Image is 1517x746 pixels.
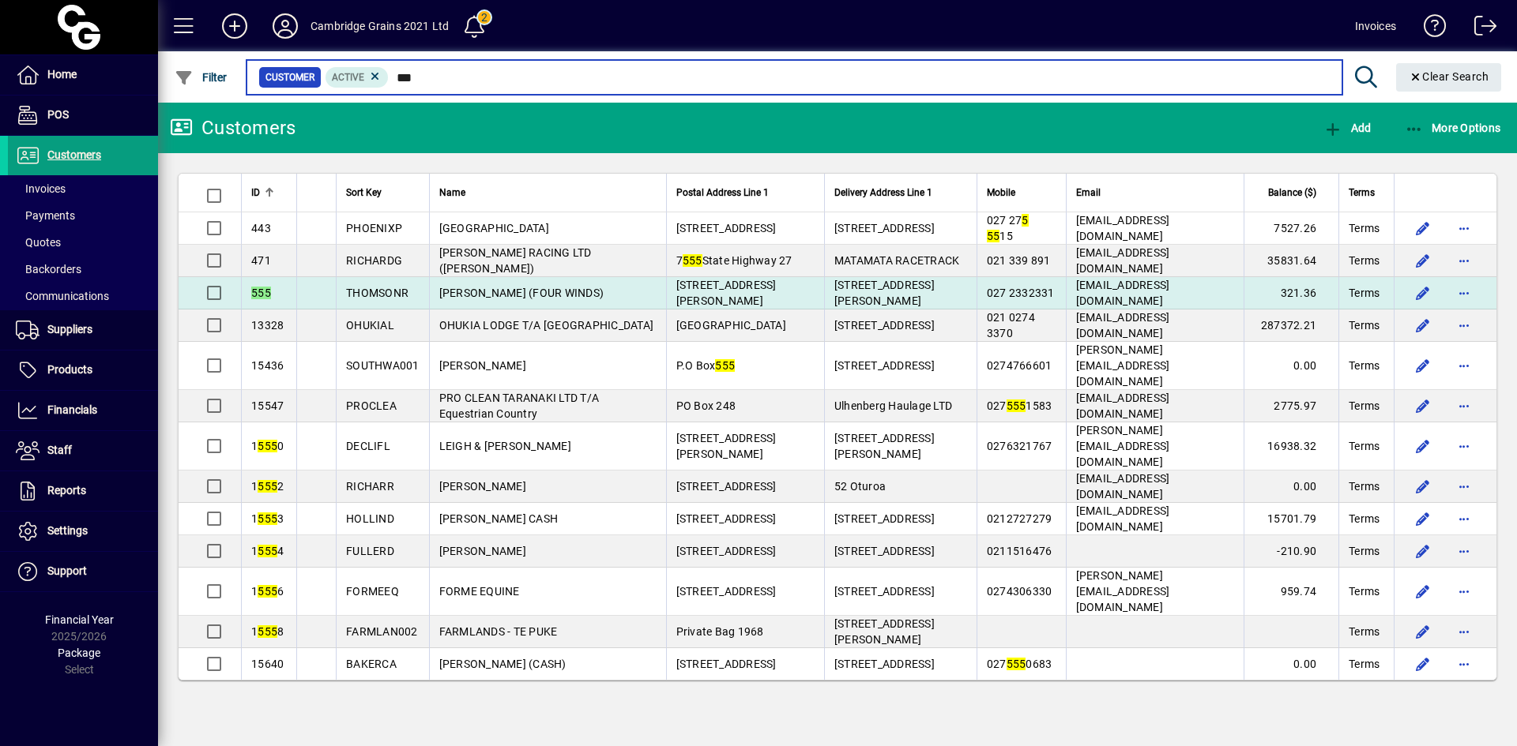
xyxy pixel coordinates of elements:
[16,236,61,249] span: Quotes
[326,67,389,88] mat-chip: Activation Status: Active
[1410,506,1436,531] button: Edit
[987,214,1029,242] span: 027 27 15
[175,71,228,84] span: Filter
[1349,398,1380,414] span: Terms
[8,512,158,551] a: Settings
[1244,212,1338,245] td: 7527.26
[987,311,1035,339] span: 021 0274 3370
[251,399,284,412] span: 15547
[987,440,1052,452] span: 0276321767
[676,359,736,372] span: P.O Box
[439,585,520,598] span: FORME EQUINE
[258,585,277,598] em: 555
[251,254,271,267] span: 471
[1244,422,1338,470] td: 16938.32
[1244,277,1338,309] td: 321.36
[47,564,87,577] span: Support
[8,55,158,95] a: Home
[1349,220,1380,236] span: Terms
[209,12,260,40] button: Add
[1244,245,1338,277] td: 35831.64
[1076,184,1101,201] span: Email
[258,545,277,557] em: 555
[1349,253,1380,268] span: Terms
[251,184,287,201] div: ID
[1349,543,1380,559] span: Terms
[47,524,88,537] span: Settings
[251,545,284,557] span: 1 4
[265,69,314,85] span: Customer
[834,254,960,267] span: MATAMATA RACETRACK
[834,432,935,460] span: [STREET_ADDRESS][PERSON_NAME]
[1268,184,1316,201] span: Balance ($)
[1396,63,1502,92] button: Clear
[676,658,777,670] span: [STREET_ADDRESS]
[715,359,735,372] em: 555
[1451,313,1477,338] button: More options
[1349,317,1380,333] span: Terms
[1410,280,1436,306] button: Edit
[251,184,260,201] span: ID
[8,229,158,256] a: Quotes
[1244,568,1338,616] td: 959.74
[676,585,777,598] span: [STREET_ADDRESS]
[258,625,277,638] em: 555
[251,512,284,525] span: 1 3
[834,617,935,646] span: [STREET_ADDRESS][PERSON_NAME]
[8,471,158,511] a: Reports
[987,184,1056,201] div: Mobile
[8,283,158,309] a: Communications
[1451,248,1477,273] button: More options
[8,175,158,202] a: Invoices
[1076,472,1170,500] span: [EMAIL_ADDRESS][DOMAIN_NAME]
[1076,214,1170,242] span: [EMAIL_ADDRESS][DOMAIN_NAME]
[258,512,277,525] em: 555
[676,319,786,332] span: [GEOGRAPHIC_DATA]
[834,222,935,234] span: [STREET_ADDRESS]
[1410,313,1436,338] button: Edit
[16,182,66,195] span: Invoices
[1254,184,1331,201] div: Balance ($)
[1076,424,1170,468] span: [PERSON_NAME][EMAIL_ADDRESS][DOMAIN_NAME]
[8,351,158,390] a: Products
[987,359,1052,372] span: 0274766601
[251,319,284,332] span: 13328
[676,279,777,307] span: [STREET_ADDRESS][PERSON_NAME]
[346,440,390,452] span: DECLIFL
[58,647,100,659] span: Package
[834,184,932,201] span: Delivery Address Line 1
[251,440,284,452] span: 1 0
[834,545,935,557] span: [STREET_ADDRESS]
[1401,114,1505,142] button: More Options
[683,254,702,267] em: 555
[1451,538,1477,564] button: More options
[1076,392,1170,420] span: [EMAIL_ADDRESS][DOMAIN_NAME]
[1244,342,1338,390] td: 0.00
[1451,619,1477,644] button: More options
[251,287,271,299] em: 555
[1410,651,1436,677] button: Edit
[1319,114,1375,142] button: Add
[332,72,364,83] span: Active
[171,63,232,92] button: Filter
[676,432,777,460] span: [STREET_ADDRESS][PERSON_NAME]
[1410,474,1436,499] button: Edit
[1349,511,1380,527] span: Terms
[1349,285,1380,301] span: Terms
[251,222,271,234] span: 443
[1410,433,1436,459] button: Edit
[676,222,777,234] span: [STREET_ADDRESS]
[1349,184,1375,201] span: Terms
[676,184,769,201] span: Postal Address Line 1
[1076,343,1170,388] span: [PERSON_NAME][EMAIL_ADDRESS][DOMAIN_NAME]
[1451,579,1477,604] button: More options
[1410,353,1436,378] button: Edit
[834,399,952,412] span: Ulhenberg Haulage LTD
[439,184,657,201] div: Name
[1076,184,1234,201] div: Email
[1412,3,1447,54] a: Knowledge Base
[1355,13,1396,39] div: Invoices
[1323,122,1371,134] span: Add
[251,585,284,598] span: 1 6
[251,658,284,670] span: 15640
